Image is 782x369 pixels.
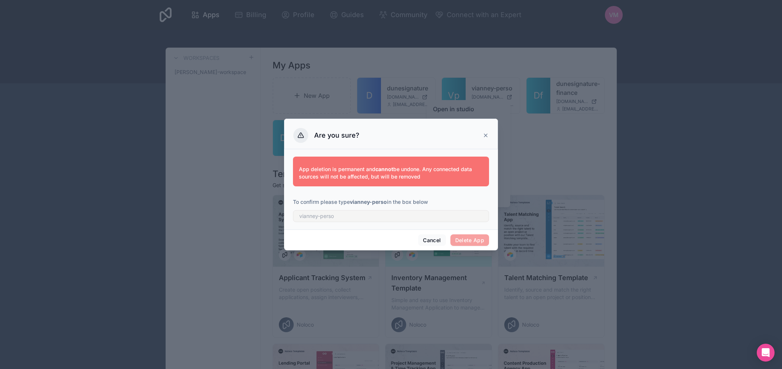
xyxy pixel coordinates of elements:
strong: vianney-perso [350,199,387,205]
h3: Are you sure? [314,131,359,140]
p: App deletion is permanent and be undone. Any connected data sources will not be affected, but wil... [299,166,483,180]
p: To confirm please type in the box below [293,198,489,206]
input: vianney-perso [293,210,489,222]
button: Cancel [418,234,446,246]
div: Open Intercom Messenger [757,344,775,362]
strong: cannot [375,166,393,172]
